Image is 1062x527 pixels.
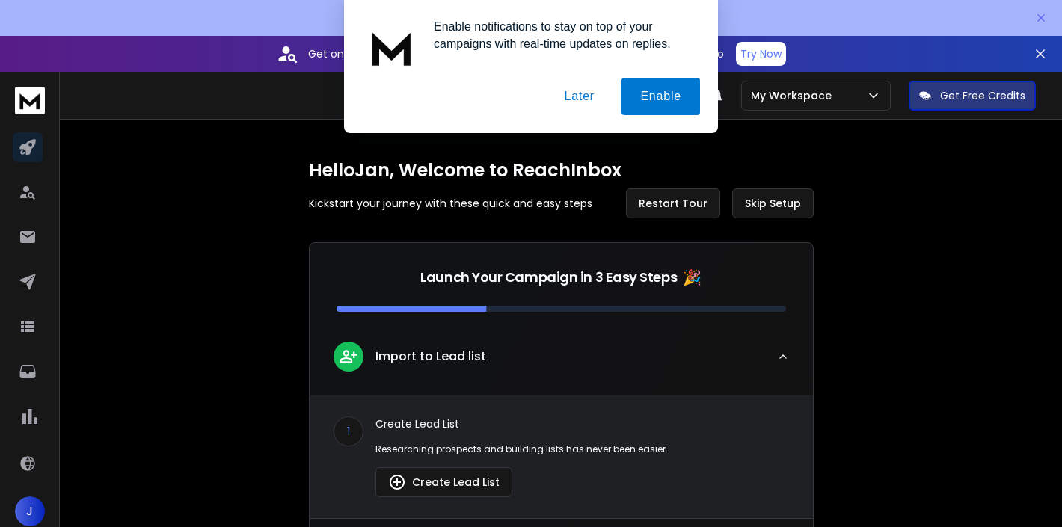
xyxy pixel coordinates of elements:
button: Restart Tour [626,188,720,218]
div: leadImport to Lead list [310,395,813,518]
button: Create Lead List [375,467,512,497]
span: 🎉 [683,267,702,288]
button: J [15,496,45,526]
div: 1 [334,416,363,446]
button: Skip Setup [732,188,814,218]
div: Enable notifications to stay on top of your campaigns with real-time updates on replies. [422,18,700,52]
p: Kickstart your journey with these quick and easy steps [309,196,592,211]
img: notification icon [362,18,422,78]
button: Enable [621,78,700,115]
p: Launch Your Campaign in 3 Easy Steps [420,267,677,288]
button: Later [545,78,613,115]
p: Import to Lead list [375,348,486,366]
img: lead [339,347,358,366]
p: Create Lead List [375,416,789,431]
img: lead [388,473,406,491]
h1: Hello Jan , Welcome to ReachInbox [309,158,814,182]
p: Researching prospects and building lists has never been easier. [375,443,789,455]
button: leadImport to Lead list [310,330,813,395]
span: Skip Setup [745,196,801,211]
